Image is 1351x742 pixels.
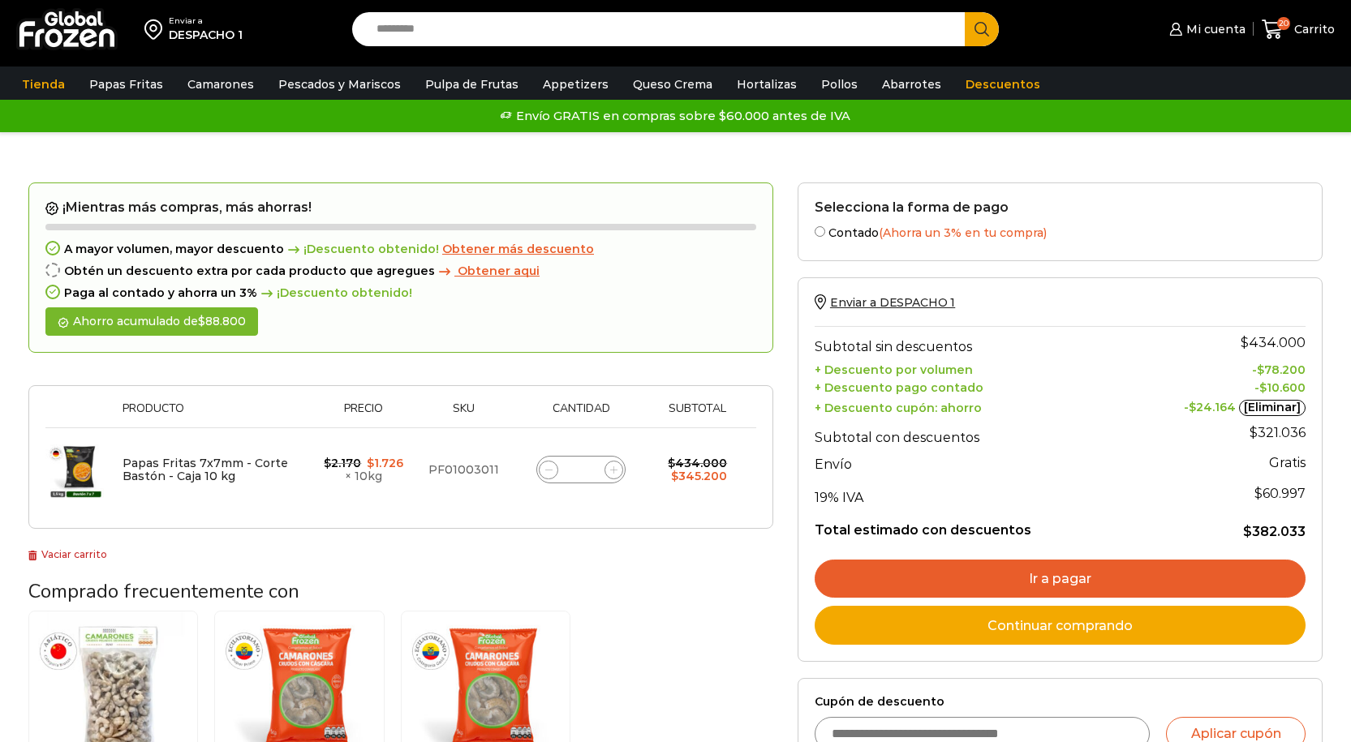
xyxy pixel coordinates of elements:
span: Obtener más descuento [442,242,594,256]
a: Queso Crema [625,69,721,100]
span: $ [668,456,675,470]
th: + Descuento pago contado [815,377,1134,396]
bdi: 345.200 [671,469,727,483]
label: Cupón de descuento [815,695,1306,709]
a: Pollos [813,69,866,100]
span: $ [198,314,205,328]
a: Appetizers [535,69,617,100]
bdi: 434.000 [1241,335,1306,350]
th: Subtotal [647,402,748,427]
div: A mayor volumen, mayor descuento [45,242,756,256]
button: Search button [965,12,999,46]
span: Carrito [1290,21,1335,37]
a: Camarones [179,69,262,100]
th: Precio [315,402,412,427]
strong: Gratis [1269,455,1306,470]
th: + Descuento por volumen [815,358,1134,377]
a: Hortalizas [729,69,805,100]
td: PF01003011 [412,427,515,512]
span: ¡Descuento obtenido! [257,286,412,300]
span: ¡Descuento obtenido! [284,242,439,256]
bdi: 321.036 [1250,425,1306,440]
th: Subtotal con descuentos [815,417,1134,449]
a: Vaciar carrito [28,548,107,560]
th: Sku [412,402,515,427]
span: $ [1241,335,1249,350]
td: × 10kg [315,427,412,512]
a: Pescados y Mariscos [270,69,409,100]
bdi: 1.726 [367,456,403,470]
span: $ [367,456,374,470]
span: 60.997 [1254,486,1306,501]
div: Enviar a [169,15,243,27]
a: [Eliminar] [1239,400,1306,416]
a: Tienda [14,69,73,100]
a: Obtener más descuento [442,242,594,256]
span: 20 [1277,17,1290,30]
span: $ [1254,486,1263,501]
div: Obtén un descuento extra por cada producto que agregues [45,264,756,278]
input: Contado(Ahorra un 3% en tu compra) [815,226,825,237]
span: Comprado frecuentemente con [28,578,299,604]
a: Mi cuenta [1165,13,1245,45]
span: (Ahorra un 3% en tu compra) [879,225,1047,240]
td: - [1134,358,1306,377]
a: 20 Carrito [1262,11,1335,49]
span: $ [1189,400,1196,414]
th: Total estimado con descuentos [815,509,1134,540]
a: Pulpa de Frutas [417,69,527,100]
div: Paga al contado y ahorra un 3% [45,286,756,300]
h2: Selecciona la forma de pago [815,199,1306,215]
span: $ [1250,425,1258,440]
bdi: 10.600 [1259,380,1306,395]
a: Papas Fritas [81,69,171,100]
bdi: 382.033 [1243,524,1306,539]
th: + Descuento cupón: ahorro [815,396,1134,417]
input: Product quantity [570,458,592,481]
span: $ [324,456,331,470]
span: 24.164 [1189,400,1236,414]
bdi: 88.800 [198,314,246,328]
th: Cantidad [515,402,647,427]
th: 19% IVA [815,477,1134,509]
td: - [1134,377,1306,396]
bdi: 78.200 [1257,362,1306,377]
a: Enviar a DESPACHO 1 [815,295,955,310]
a: Continuar comprando [815,606,1306,645]
label: Contado [815,223,1306,240]
span: Obtener aqui [458,264,540,278]
a: Descuentos [957,69,1048,100]
a: Obtener aqui [435,264,540,278]
a: Ir a pagar [815,560,1306,598]
th: Subtotal sin descuentos [815,326,1134,358]
img: address-field-icon.svg [144,15,169,43]
span: $ [1257,362,1264,377]
th: Producto [114,402,315,427]
th: Envío [815,449,1134,478]
a: Abarrotes [874,69,949,100]
bdi: 2.170 [324,456,361,470]
div: Ahorro acumulado de [45,307,258,336]
bdi: 434.000 [668,456,727,470]
span: $ [1243,524,1252,539]
span: $ [1259,380,1267,395]
span: Mi cuenta [1182,21,1246,37]
div: DESPACHO 1 [169,27,243,43]
span: $ [671,469,678,483]
h2: ¡Mientras más compras, más ahorras! [45,199,756,216]
td: - [1134,396,1306,417]
a: Papas Fritas 7x7mm - Corte Bastón - Caja 10 kg [123,456,288,484]
span: Enviar a DESPACHO 1 [830,295,955,310]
